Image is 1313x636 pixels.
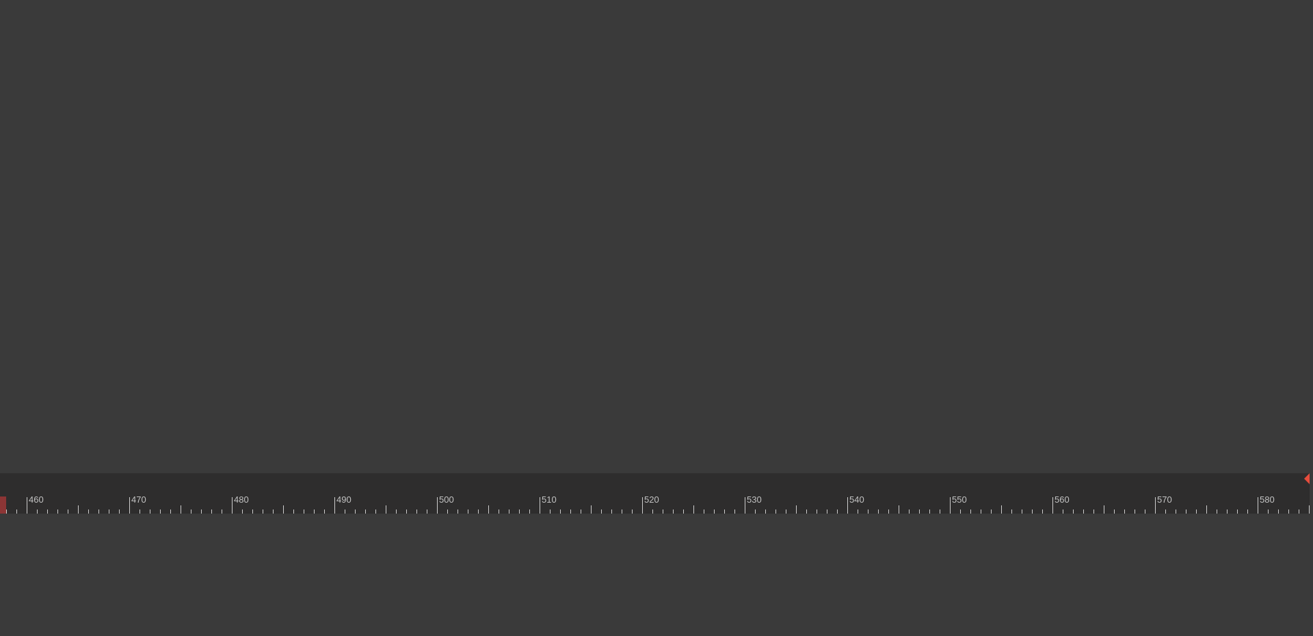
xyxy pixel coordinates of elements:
[849,493,866,507] div: 540
[644,493,661,507] div: 520
[1260,493,1277,507] div: 580
[234,493,251,507] div: 480
[1157,493,1174,507] div: 570
[747,493,764,507] div: 530
[29,493,46,507] div: 460
[542,493,559,507] div: 510
[1055,493,1072,507] div: 560
[1304,473,1310,484] img: bound-end.png
[439,493,456,507] div: 500
[131,493,148,507] div: 470
[952,493,969,507] div: 550
[336,493,354,507] div: 490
